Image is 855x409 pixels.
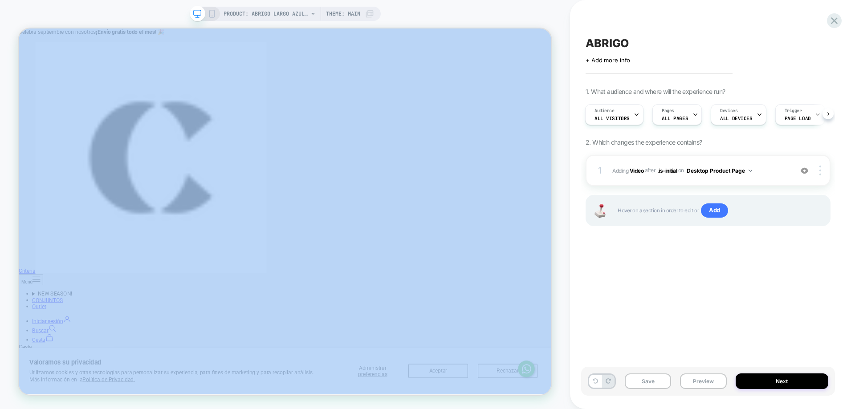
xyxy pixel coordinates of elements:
span: 2. Which changes the experience contains? [586,138,702,146]
span: .is-initial [657,167,677,174]
button: Next [736,373,829,389]
a: Iniciar sesión [18,386,70,394]
button: Desktop Product Page [687,165,752,176]
button: Save [625,373,671,389]
a: CONJUNTOS [18,358,59,366]
a: Buscar [18,398,50,407]
span: ALL PAGES [662,115,688,121]
div: 1 [595,162,604,178]
span: Adding [612,167,643,174]
span: Page Load [785,115,811,121]
img: close [819,166,821,175]
img: crossed eye [801,167,808,174]
span: Add [701,203,728,218]
b: Video [630,167,644,174]
span: Buscar [18,398,40,407]
span: 1. What audience and where will the experience run? [586,88,725,95]
span: Hover on a section in order to edit or [618,203,821,218]
span: Theme: MAIN [326,7,360,21]
span: Menú [4,334,18,341]
span: ALL DEVICES [720,115,752,121]
span: + Add more info [586,57,630,64]
span: AFTER [645,167,656,174]
span: All Visitors [594,115,630,121]
a: Outlet [18,366,37,375]
span: Pages [662,108,674,114]
span: Iniciar sesión [18,386,59,394]
img: Joystick [591,204,609,218]
span: Trigger [785,108,802,114]
span: Audience [594,108,615,114]
img: down arrow [749,170,752,172]
span: ABRIGO [586,36,629,50]
span: Devices [720,108,737,114]
button: Preview [680,373,726,389]
summary: NEW SEASON! [18,349,710,358]
span: on [678,166,684,175]
span: PRODUCT: Abrigo Largo Azul para Mujer [224,7,308,21]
